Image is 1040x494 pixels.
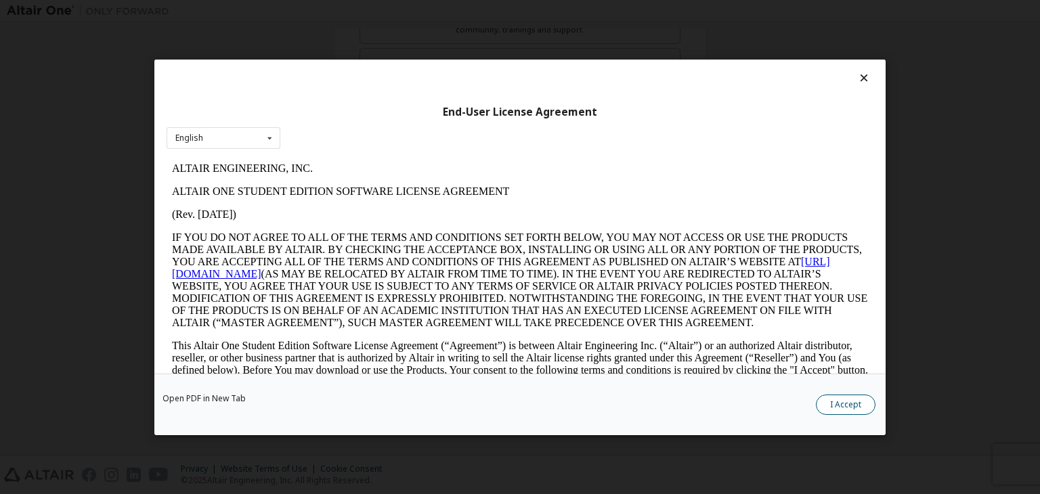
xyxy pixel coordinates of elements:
div: End-User License Agreement [167,105,873,118]
p: ALTAIR ENGINEERING, INC. [5,5,701,18]
p: ALTAIR ONE STUDENT EDITION SOFTWARE LICENSE AGREEMENT [5,28,701,41]
a: Open PDF in New Tab [162,395,246,403]
div: English [175,134,203,142]
button: I Accept [816,395,875,415]
p: IF YOU DO NOT AGREE TO ALL OF THE TERMS AND CONDITIONS SET FORTH BELOW, YOU MAY NOT ACCESS OR USE... [5,74,701,172]
p: This Altair One Student Edition Software License Agreement (“Agreement”) is between Altair Engine... [5,183,701,231]
a: [URL][DOMAIN_NAME] [5,99,664,122]
p: (Rev. [DATE]) [5,51,701,64]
